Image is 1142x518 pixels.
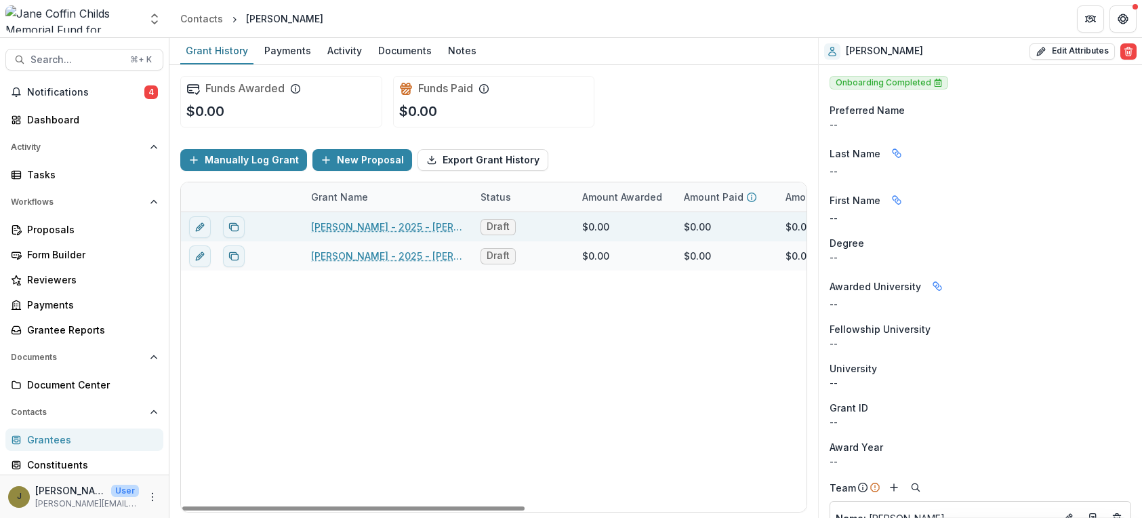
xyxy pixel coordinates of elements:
[574,182,676,212] div: Amount Awarded
[777,182,879,212] div: Amount Payable
[322,38,367,64] a: Activity
[786,190,863,204] p: Amount Payable
[5,218,163,241] a: Proposals
[223,216,245,238] button: Duplicate proposal
[5,429,163,451] a: Grantees
[684,220,711,234] div: $0.00
[5,191,163,213] button: Open Workflows
[322,41,367,60] div: Activity
[373,38,437,64] a: Documents
[830,481,856,495] p: Team
[27,87,144,98] span: Notifications
[684,249,711,263] div: $0.00
[443,41,482,60] div: Notes
[175,9,228,28] a: Contacts
[180,12,223,26] div: Contacts
[311,220,464,234] a: [PERSON_NAME] - 2025 - [PERSON_NAME] Childs Memorial Fund - Fellowship Application
[144,85,158,99] span: 4
[5,49,163,71] button: Search...
[145,5,164,33] button: Open entity switcher
[373,41,437,60] div: Documents
[246,12,323,26] div: [PERSON_NAME]
[830,336,1131,351] p: --
[830,164,1131,178] p: --
[830,322,931,336] span: Fellowship University
[27,273,152,287] div: Reviewers
[472,182,574,212] div: Status
[399,101,437,121] p: $0.00
[5,163,163,186] a: Tasks
[11,407,144,417] span: Contacts
[27,222,152,237] div: Proposals
[311,249,464,263] a: [PERSON_NAME] - 2025 - [PERSON_NAME] Childs Memorial Fund - Fellowship Application
[830,76,948,89] span: Onboarding Completed
[1109,5,1137,33] button: Get Help
[5,268,163,291] a: Reviewers
[487,221,510,233] span: Draft
[5,454,163,476] a: Constituents
[27,323,152,337] div: Grantee Reports
[5,346,163,368] button: Open Documents
[830,401,868,415] span: Grant ID
[684,190,743,204] p: Amount Paid
[144,489,161,505] button: More
[189,216,211,238] button: edit
[1029,43,1115,60] button: Edit Attributes
[312,149,412,171] button: New Proposal
[926,275,948,297] button: Linked binding
[886,189,908,211] button: Linked binding
[223,245,245,267] button: Duplicate proposal
[830,361,877,376] span: University
[127,52,155,67] div: ⌘ + K
[259,41,317,60] div: Payments
[830,250,1131,264] p: --
[303,182,472,212] div: Grant Name
[1120,43,1137,60] button: Delete
[303,190,376,204] div: Grant Name
[830,211,1131,225] p: --
[27,433,152,447] div: Grantees
[472,190,519,204] div: Status
[830,297,1131,311] p: --
[487,250,510,262] span: Draft
[27,378,152,392] div: Document Center
[5,374,163,396] a: Document Center
[830,415,1131,429] p: --
[17,492,22,501] div: Jamie
[11,353,144,362] span: Documents
[830,236,864,250] span: Degree
[786,249,813,263] div: $0.00
[574,190,670,204] div: Amount Awarded
[846,45,923,57] h2: [PERSON_NAME]
[1077,5,1104,33] button: Partners
[5,81,163,103] button: Notifications4
[27,247,152,262] div: Form Builder
[830,440,883,454] span: Award Year
[259,38,317,64] a: Payments
[830,193,880,207] span: First Name
[676,182,777,212] div: Amount Paid
[886,142,908,164] button: Linked binding
[27,298,152,312] div: Payments
[418,82,473,95] h2: Funds Paid
[582,249,609,263] div: $0.00
[830,117,1131,132] div: --
[30,54,122,66] span: Search...
[934,79,942,87] span: Completed on Oct 7, 2025
[830,146,880,161] span: Last Name
[5,294,163,316] a: Payments
[5,5,140,33] img: Jane Coffin Childs Memorial Fund for Medical Research logo
[5,108,163,131] a: Dashboard
[830,279,921,294] span: Awarded University
[417,149,548,171] button: Export Grant History
[35,483,106,498] p: [PERSON_NAME]
[27,113,152,127] div: Dashboard
[830,376,1131,390] p: --
[27,167,152,182] div: Tasks
[11,197,144,207] span: Workflows
[205,82,285,95] h2: Funds Awarded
